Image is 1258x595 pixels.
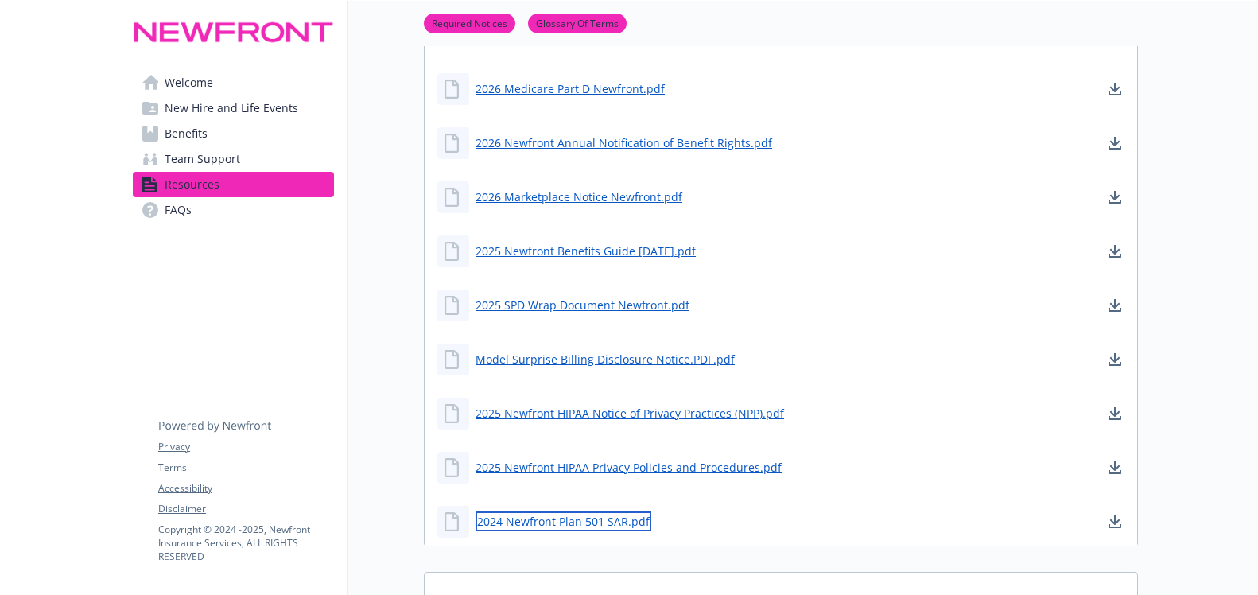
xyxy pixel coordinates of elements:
[476,459,782,476] a: 2025 Newfront HIPAA Privacy Policies and Procedures.pdf
[133,121,334,146] a: Benefits
[165,70,213,95] span: Welcome
[165,197,192,223] span: FAQs
[133,70,334,95] a: Welcome
[476,189,682,205] a: 2026 Marketplace Notice Newfront.pdf
[476,243,696,259] a: 2025 Newfront Benefits Guide [DATE].pdf
[1105,404,1124,423] a: download document
[158,461,333,475] a: Terms
[1105,134,1124,153] a: download document
[158,502,333,516] a: Disclaimer
[133,172,334,197] a: Resources
[1105,512,1124,531] a: download document
[133,146,334,172] a: Team Support
[158,481,333,496] a: Accessibility
[476,297,689,313] a: 2025 SPD Wrap Document Newfront.pdf
[158,440,333,454] a: Privacy
[476,80,665,97] a: 2026 Medicare Part D Newfront.pdf
[476,351,735,367] a: Model Surprise Billing Disclosure Notice.PDF.pdf
[133,95,334,121] a: New Hire and Life Events
[1105,242,1124,261] a: download document
[1105,80,1124,99] a: download document
[528,15,627,30] a: Glossary Of Terms
[1105,296,1124,315] a: download document
[165,95,298,121] span: New Hire and Life Events
[1105,350,1124,369] a: download document
[1105,458,1124,477] a: download document
[165,172,219,197] span: Resources
[476,511,651,531] a: 2024 Newfront Plan 501 SAR.pdf
[476,134,772,151] a: 2026 Newfront Annual Notification of Benefit Rights.pdf
[133,197,334,223] a: FAQs
[424,15,515,30] a: Required Notices
[165,146,240,172] span: Team Support
[158,523,333,563] p: Copyright © 2024 - 2025 , Newfront Insurance Services, ALL RIGHTS RESERVED
[165,121,208,146] span: Benefits
[1105,188,1124,207] a: download document
[476,405,784,422] a: 2025 Newfront HIPAA Notice of Privacy Practices (NPP).pdf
